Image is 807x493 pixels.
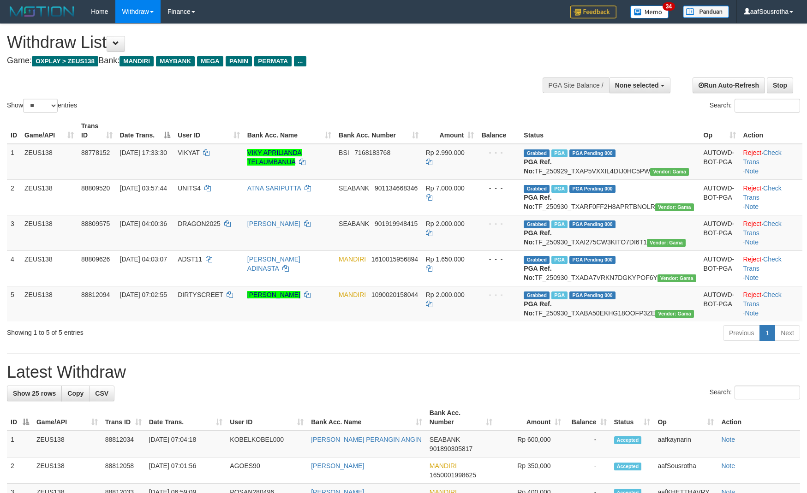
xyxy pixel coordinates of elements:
[743,291,762,298] a: Reject
[609,77,670,93] button: None selected
[178,149,199,156] span: VIKYAT
[7,215,21,250] td: 3
[339,149,349,156] span: BSI
[723,325,760,341] a: Previous
[178,220,221,227] span: DRAGON2025
[524,300,551,317] b: PGA Ref. No:
[7,386,62,401] a: Show 25 rows
[693,77,765,93] a: Run Auto-Refresh
[524,185,550,193] span: Grabbed
[551,291,568,299] span: Marked by aafanarl
[524,194,551,210] b: PGA Ref. No:
[743,184,762,192] a: Reject
[524,229,551,246] b: PGA Ref. No:
[81,255,110,263] span: 88809626
[524,291,550,299] span: Grabbed
[120,56,154,66] span: MANDIRI
[569,291,616,299] span: PGA Pending
[565,404,610,431] th: Balance: activate to sort column ascending
[371,255,418,263] span: Copy 1610015956894 to clipboard
[7,118,21,144] th: ID
[120,291,167,298] span: [DATE] 07:02:55
[721,462,735,469] a: Note
[743,149,782,166] a: Check Trans
[247,255,300,272] a: [PERSON_NAME] ADINASTA
[23,99,58,113] select: Showentries
[743,291,782,308] a: Check Trans
[89,386,114,401] a: CSV
[426,291,465,298] span: Rp 2.000.000
[630,6,669,18] img: Button%20Memo.svg
[520,144,699,180] td: TF_250929_TXAP5VXXIL4DIJ0HC5PW
[735,99,800,113] input: Search:
[520,179,699,215] td: TF_250930_TXARF0FF2H8APRTBNOLR
[311,462,364,469] a: [PERSON_NAME]
[21,250,78,286] td: ZEUS138
[565,431,610,457] td: -
[78,118,116,144] th: Trans ID: activate to sort column ascending
[375,184,418,192] span: Copy 901134668346 to clipboard
[658,274,696,282] span: Vendor URL: https://trx31.1velocity.biz
[740,179,802,215] td: · ·
[95,390,108,397] span: CSV
[254,56,292,66] span: PERMATA
[700,144,740,180] td: AUTOWD-BOT-PGA
[178,184,201,192] span: UNITS4
[145,457,227,484] td: [DATE] 07:01:56
[247,149,302,166] a: VIKY APRILIANDA TELAUMBANUA
[244,118,335,144] th: Bank Acc. Name: activate to sort column ascending
[156,56,195,66] span: MAYBANK
[700,250,740,286] td: AUTOWD-BOT-PGA
[33,431,102,457] td: ZEUS138
[740,250,802,286] td: · ·
[700,215,740,250] td: AUTOWD-BOT-PGA
[33,404,102,431] th: Game/API: activate to sort column ascending
[33,457,102,484] td: ZEUS138
[226,56,252,66] span: PANIN
[615,82,659,89] span: None selected
[551,185,568,193] span: Marked by aafkaynarin
[740,286,802,321] td: · ·
[496,431,565,457] td: Rp 600,000
[524,149,550,157] span: Grabbed
[7,33,529,52] h1: Withdraw List
[647,239,686,247] span: Vendor URL: https://trx31.1velocity.biz
[683,6,729,18] img: panduan.png
[7,286,21,321] td: 5
[745,309,759,317] a: Note
[7,250,21,286] td: 4
[339,255,366,263] span: MANDIRI
[7,431,33,457] td: 1
[655,310,694,318] span: Vendor URL: https://trx31.1velocity.biz
[7,324,329,337] div: Showing 1 to 5 of 5 entries
[178,255,202,263] span: ADST11
[81,184,110,192] span: 88809520
[520,286,699,321] td: TF_250930_TXABA50EKHG18OOFP3ZE
[307,404,426,431] th: Bank Acc. Name: activate to sort column ascending
[569,256,616,264] span: PGA Pending
[32,56,98,66] span: OXPLAY > ZEUS138
[178,291,223,298] span: DIRTYSCREET
[740,118,802,144] th: Action
[81,149,110,156] span: 88778152
[13,390,56,397] span: Show 25 rows
[569,149,616,157] span: PGA Pending
[520,215,699,250] td: TF_250930_TXAI275CW3KITO7DI6T1
[543,77,609,93] div: PGA Site Balance /
[7,457,33,484] td: 2
[426,255,465,263] span: Rp 1.650.000
[524,256,550,264] span: Grabbed
[311,436,422,443] a: [PERSON_NAME] PERANGIN ANGIN
[426,184,465,192] span: Rp 7.000.000
[614,436,642,444] span: Accepted
[655,203,694,211] span: Vendor URL: https://trx31.1velocity.biz
[102,431,145,457] td: 88812034
[174,118,244,144] th: User ID: activate to sort column ascending
[226,457,307,484] td: AGOES90
[743,255,762,263] a: Reject
[375,220,418,227] span: Copy 901919948415 to clipboard
[524,220,550,228] span: Grabbed
[335,118,422,144] th: Bank Acc. Number: activate to sort column ascending
[745,203,759,210] a: Note
[745,167,759,175] a: Note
